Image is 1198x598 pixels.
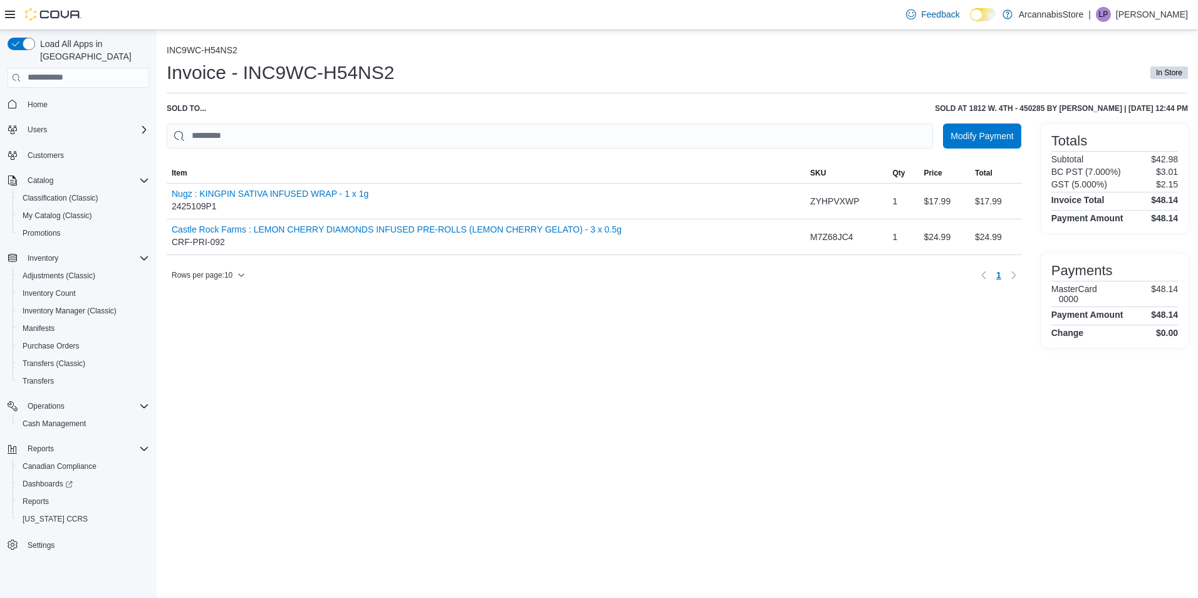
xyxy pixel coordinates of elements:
[28,125,47,135] span: Users
[18,338,149,354] span: Purchase Orders
[18,191,149,206] span: Classification (Classic)
[1051,154,1083,164] h6: Subtotal
[167,60,394,85] h1: Invoice - INC9WC-H54NS2
[18,303,149,318] span: Inventory Manager (Classic)
[23,122,52,137] button: Users
[28,401,65,411] span: Operations
[167,45,237,55] button: INC9WC-H54NS2
[172,224,622,249] div: CRF-PRI-092
[172,224,622,234] button: Castle Rock Farms : LEMON CHERRY DIAMONDS INFUSED PRE-ROLLS (LEMON CHERRY GELATO) - 3 x 0.5g
[13,510,154,528] button: [US_STATE] CCRS
[18,416,91,431] a: Cash Management
[805,163,887,183] button: SKU
[975,168,992,178] span: Total
[810,229,853,244] span: M7Z68JC4
[23,251,149,266] span: Inventory
[18,208,149,223] span: My Catalog (Classic)
[23,97,149,112] span: Home
[23,148,69,163] a: Customers
[28,444,54,454] span: Reports
[18,476,78,491] a: Dashboards
[1156,67,1182,78] span: In Store
[28,150,64,160] span: Customers
[935,103,1188,113] h6: Sold at 1812 W. 4th - 450285 by [PERSON_NAME] | [DATE] 12:44 PM
[23,173,149,188] span: Catalog
[1156,328,1178,338] h4: $0.00
[13,302,154,320] button: Inventory Manager (Classic)
[1051,179,1107,189] h6: GST (5.000%)
[1051,195,1105,205] h4: Invoice Total
[23,288,76,298] span: Inventory Count
[172,189,368,214] div: 2425109P1
[18,338,85,354] a: Purchase Orders
[28,540,55,550] span: Settings
[172,168,187,178] span: Item
[13,415,154,433] button: Cash Management
[23,441,59,456] button: Reports
[996,269,1001,281] span: 1
[23,97,53,112] a: Home
[3,95,154,113] button: Home
[970,163,1021,183] button: Total
[921,8,959,21] span: Feedback
[1151,284,1178,304] p: $48.14
[167,103,206,113] div: Sold to ...
[13,355,154,372] button: Transfers (Classic)
[810,194,860,209] span: ZYHPVXWP
[924,168,942,178] span: Price
[991,265,1006,285] ul: Pagination for table: MemoryTable from EuiInMemoryTable
[1051,328,1083,338] h4: Change
[1051,310,1123,320] h4: Payment Amount
[1088,7,1091,22] p: |
[23,271,95,281] span: Adjustments (Classic)
[18,321,60,336] a: Manifests
[18,459,102,474] a: Canadian Compliance
[18,286,81,301] a: Inventory Count
[18,321,149,336] span: Manifests
[23,538,60,553] a: Settings
[23,228,61,238] span: Promotions
[3,535,154,553] button: Settings
[1150,66,1188,79] span: In Store
[3,146,154,164] button: Customers
[18,356,90,371] a: Transfers (Classic)
[943,123,1021,149] button: Modify Payment
[18,476,149,491] span: Dashboards
[13,475,154,493] a: Dashboards
[18,226,66,241] a: Promotions
[167,163,805,183] button: Item
[1019,7,1084,22] p: ArcannabisStore
[18,226,149,241] span: Promotions
[23,514,88,524] span: [US_STATE] CCRS
[1116,7,1188,22] p: [PERSON_NAME]
[23,359,85,369] span: Transfers (Classic)
[18,268,100,283] a: Adjustments (Classic)
[23,323,55,333] span: Manifests
[23,306,117,316] span: Inventory Manager (Classic)
[1151,154,1178,164] p: $42.98
[23,251,63,266] button: Inventory
[23,193,98,203] span: Classification (Classic)
[1006,268,1021,283] button: Next page
[976,268,991,283] button: Previous page
[172,189,368,199] button: Nugz : KINGPIN SATIVA INFUSED WRAP - 1 x 1g
[3,121,154,139] button: Users
[901,2,964,27] a: Feedback
[892,168,905,178] span: Qty
[23,399,70,414] button: Operations
[919,224,970,249] div: $24.99
[3,440,154,458] button: Reports
[1151,213,1178,223] h4: $48.14
[887,163,919,183] button: Qty
[172,270,232,280] span: Rows per page : 10
[167,268,250,283] button: Rows per page:10
[23,537,149,552] span: Settings
[13,267,154,285] button: Adjustments (Classic)
[1051,263,1113,278] h3: Payments
[28,253,58,263] span: Inventory
[1151,195,1178,205] h4: $48.14
[35,38,149,63] span: Load All Apps in [GEOGRAPHIC_DATA]
[13,224,154,242] button: Promotions
[13,320,154,337] button: Manifests
[970,21,971,22] span: Dark Mode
